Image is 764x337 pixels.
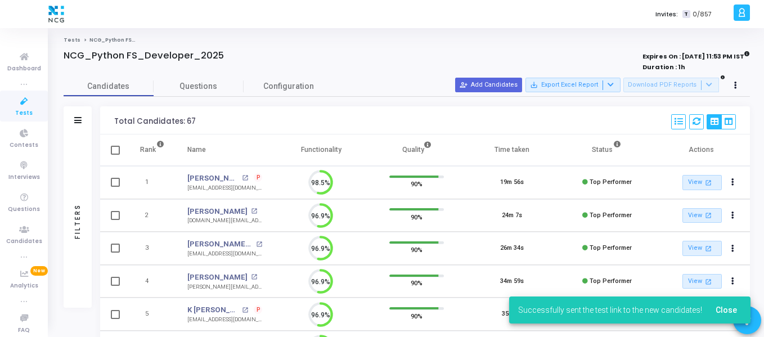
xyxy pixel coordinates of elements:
[256,241,262,248] mat-icon: open_in_new
[7,64,41,74] span: Dashboard
[10,141,38,150] span: Contests
[64,37,80,43] a: Tests
[128,298,176,331] td: 5
[411,277,423,289] span: 90%
[704,277,713,286] mat-icon: open_in_new
[128,134,176,166] th: Rank
[682,241,722,256] a: View
[10,281,38,291] span: Analytics
[707,300,746,320] button: Close
[242,175,248,181] mat-icon: open_in_new
[525,78,621,92] button: Export Excel Report
[187,239,253,250] a: [PERSON_NAME] E
[30,266,48,276] span: New
[257,305,260,314] span: P
[187,143,206,156] div: Name
[704,210,713,220] mat-icon: open_in_new
[128,166,176,199] td: 1
[187,250,262,258] div: [EMAIL_ADDRESS][DOMAIN_NAME]
[704,244,713,253] mat-icon: open_in_new
[242,307,248,313] mat-icon: open_in_new
[411,211,423,222] span: 90%
[187,206,248,217] a: [PERSON_NAME]
[559,134,654,166] th: Status
[707,114,736,129] div: View Options
[64,80,154,92] span: Candidates
[682,10,690,19] span: T
[411,178,423,190] span: 90%
[682,208,722,223] a: View
[251,208,257,214] mat-icon: open_in_new
[187,283,262,291] div: [PERSON_NAME][EMAIL_ADDRESS][DOMAIN_NAME]
[725,273,741,289] button: Actions
[682,175,722,190] a: View
[642,62,685,71] strong: Duration : 1h
[590,178,632,186] span: Top Performer
[725,208,741,223] button: Actions
[73,159,83,283] div: Filters
[642,49,750,61] strong: Expires On : [DATE] 11:53 PM IST
[128,232,176,265] td: 3
[530,81,538,89] mat-icon: save_alt
[725,175,741,191] button: Actions
[502,211,522,221] div: 24m 7s
[187,272,248,283] a: [PERSON_NAME]
[64,37,750,44] nav: breadcrumb
[655,134,750,166] th: Actions
[716,305,737,314] span: Close
[8,205,40,214] span: Questions
[500,178,524,187] div: 19m 56s
[693,10,712,19] span: 0/857
[369,134,464,166] th: Quality
[682,274,722,289] a: View
[500,277,524,286] div: 34m 59s
[187,316,262,324] div: [EMAIL_ADDRESS][DOMAIN_NAME]
[128,199,176,232] td: 2
[89,37,184,43] span: NCG_Python FS_Developer_2025
[263,80,314,92] span: Configuration
[187,217,262,225] div: [DOMAIN_NAME][EMAIL_ADDRESS][DOMAIN_NAME]
[187,304,239,316] a: K [PERSON_NAME]
[623,78,719,92] button: Download PDF Reports
[518,304,702,316] span: Successfully sent the test link to the new candidates!
[495,143,529,156] div: Time taken
[46,3,67,25] img: logo
[8,173,40,182] span: Interviews
[725,241,741,257] button: Actions
[187,173,239,184] a: [PERSON_NAME]
[18,326,30,335] span: FAQ
[251,274,257,280] mat-icon: open_in_new
[704,178,713,187] mat-icon: open_in_new
[590,212,632,219] span: Top Performer
[500,244,524,253] div: 26m 34s
[273,134,368,166] th: Functionality
[411,244,423,255] span: 90%
[460,81,468,89] mat-icon: person_add_alt
[411,310,423,321] span: 90%
[590,244,632,251] span: Top Performer
[455,78,522,92] button: Add Candidates
[590,277,632,285] span: Top Performer
[187,184,262,192] div: [EMAIL_ADDRESS][DOMAIN_NAME]
[15,109,33,118] span: Tests
[114,117,196,126] div: Total Candidates: 67
[64,50,224,61] h4: NCG_Python FS_Developer_2025
[6,237,42,246] span: Candidates
[257,173,260,182] span: P
[154,80,244,92] span: Questions
[655,10,678,19] label: Invites:
[128,265,176,298] td: 4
